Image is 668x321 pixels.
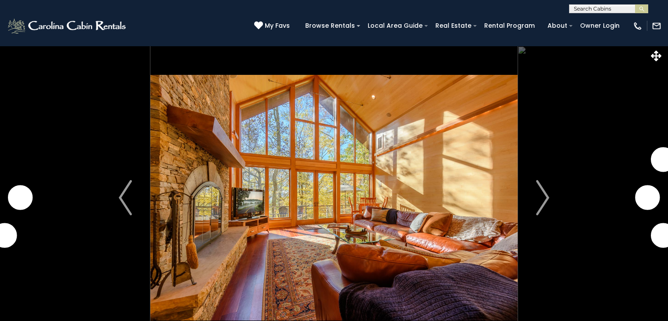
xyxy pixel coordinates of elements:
a: Real Estate [431,19,476,33]
img: arrow [536,180,549,215]
span: My Favs [265,21,290,30]
a: Browse Rentals [301,19,359,33]
a: Local Area Guide [363,19,427,33]
img: arrow [119,180,132,215]
img: White-1-2.png [7,17,128,35]
img: mail-regular-white.png [652,21,661,31]
img: phone-regular-white.png [633,21,642,31]
a: Owner Login [576,19,624,33]
a: Rental Program [480,19,539,33]
a: My Favs [254,21,292,31]
a: About [543,19,572,33]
